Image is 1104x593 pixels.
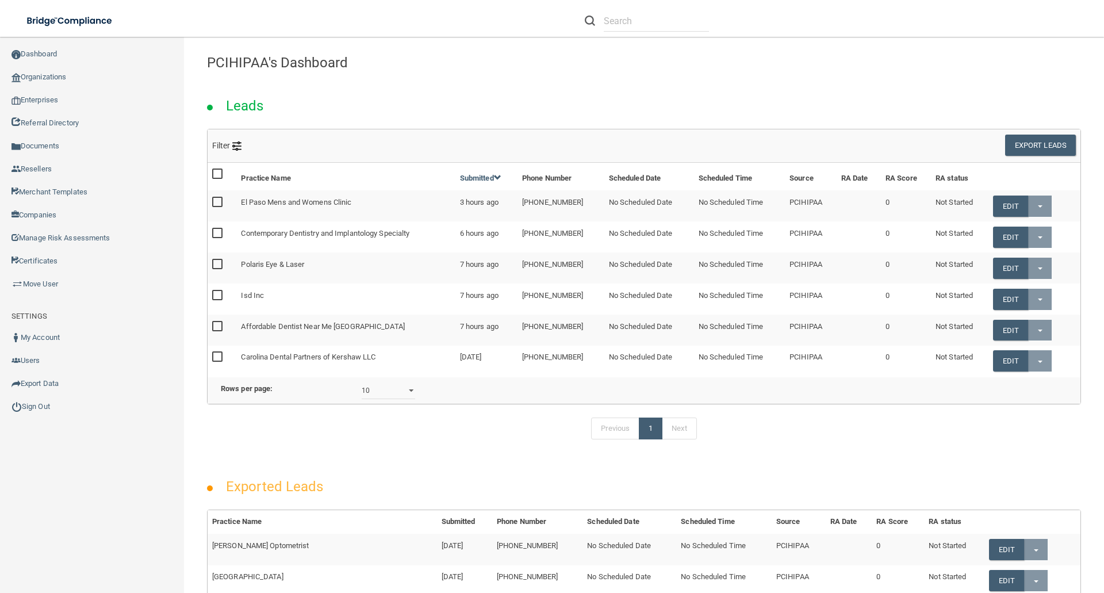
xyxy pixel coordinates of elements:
[455,315,517,346] td: 7 hours ago
[208,534,437,565] td: [PERSON_NAME] Optometrist
[437,534,492,565] td: [DATE]
[582,510,676,534] th: Scheduled Date
[11,142,21,151] img: icon-documents.8dae5593.png
[517,315,604,346] td: [PHONE_NUMBER]
[785,252,837,284] td: PCIHIPAA
[772,534,826,565] td: PCIHIPAA
[989,570,1024,591] a: Edit
[881,315,931,346] td: 0
[604,346,694,376] td: No Scheduled Date
[455,221,517,252] td: 6 hours ago
[236,221,455,252] td: Contemporary Dentistry and Implantology Specialty
[872,534,924,565] td: 0
[924,510,984,534] th: RA status
[881,190,931,221] td: 0
[517,346,604,376] td: [PHONE_NUMBER]
[604,221,694,252] td: No Scheduled Date
[11,50,21,59] img: ic_dashboard_dark.d01f4a41.png
[460,174,501,182] a: Submitted
[212,141,241,150] span: Filter
[881,163,931,190] th: RA Score
[993,227,1028,248] a: Edit
[993,320,1028,341] a: Edit
[455,346,517,376] td: [DATE]
[11,278,23,290] img: briefcase.64adab9b.png
[236,315,455,346] td: Affordable Dentist Near Me [GEOGRAPHIC_DATA]
[455,252,517,284] td: 7 hours ago
[694,252,785,284] td: No Scheduled Time
[676,510,772,534] th: Scheduled Time
[11,356,21,365] img: icon-users.e205127d.png
[455,284,517,315] td: 7 hours ago
[517,163,604,190] th: Phone Number
[582,534,676,565] td: No Scheduled Date
[837,163,881,190] th: RA Date
[492,534,582,565] td: [PHONE_NUMBER]
[905,511,1090,557] iframe: Drift Widget Chat Controller
[872,510,924,534] th: RA Score
[931,252,988,284] td: Not Started
[604,284,694,315] td: No Scheduled Date
[639,418,662,439] a: 1
[993,196,1028,217] a: Edit
[931,315,988,346] td: Not Started
[785,284,837,315] td: PCIHIPAA
[785,315,837,346] td: PCIHIPAA
[694,284,785,315] td: No Scheduled Time
[236,252,455,284] td: Polaris Eye & Laser
[694,346,785,376] td: No Scheduled Time
[207,55,1081,70] h4: PCIHIPAA's Dashboard
[11,309,47,323] label: SETTINGS
[772,510,826,534] th: Source
[694,315,785,346] td: No Scheduled Time
[591,418,639,439] a: Previous
[785,190,837,221] td: PCIHIPAA
[517,221,604,252] td: [PHONE_NUMBER]
[236,346,455,376] td: Carolina Dental Partners of Kershaw LLC
[604,163,694,190] th: Scheduled Date
[208,510,437,534] th: Practice Name
[492,510,582,534] th: Phone Number
[1005,135,1076,156] button: Export Leads
[232,141,241,151] img: icon-filter@2x.21656d0b.png
[517,252,604,284] td: [PHONE_NUMBER]
[236,163,455,190] th: Practice Name
[214,470,335,503] h2: Exported Leads
[11,97,21,105] img: enterprise.0d942306.png
[931,163,988,190] th: RA status
[604,10,709,32] input: Search
[881,346,931,376] td: 0
[785,221,837,252] td: PCIHIPAA
[993,350,1028,372] a: Edit
[993,258,1028,279] a: Edit
[11,164,21,174] img: ic_reseller.de258add.png
[221,384,273,393] b: Rows per page:
[517,190,604,221] td: [PHONE_NUMBER]
[236,284,455,315] td: Isd Inc
[604,252,694,284] td: No Scheduled Date
[214,90,275,122] h2: Leads
[236,190,455,221] td: El Paso Mens and Womens Clinic
[694,190,785,221] td: No Scheduled Time
[881,284,931,315] td: 0
[785,346,837,376] td: PCIHIPAA
[694,221,785,252] td: No Scheduled Time
[694,163,785,190] th: Scheduled Time
[881,221,931,252] td: 0
[517,284,604,315] td: [PHONE_NUMBER]
[662,418,696,439] a: Next
[11,333,21,342] img: ic_user_dark.df1a06c3.png
[993,289,1028,310] a: Edit
[17,9,123,33] img: bridge_compliance_login_screen.278c3ca4.svg
[11,73,21,82] img: organization-icon.f8decf85.png
[604,315,694,346] td: No Scheduled Date
[585,16,595,26] img: ic-search.3b580494.png
[437,510,492,534] th: Submitted
[931,190,988,221] td: Not Started
[931,284,988,315] td: Not Started
[931,221,988,252] td: Not Started
[826,510,872,534] th: RA Date
[455,190,517,221] td: 3 hours ago
[11,379,21,388] img: icon-export.b9366987.png
[931,346,988,376] td: Not Started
